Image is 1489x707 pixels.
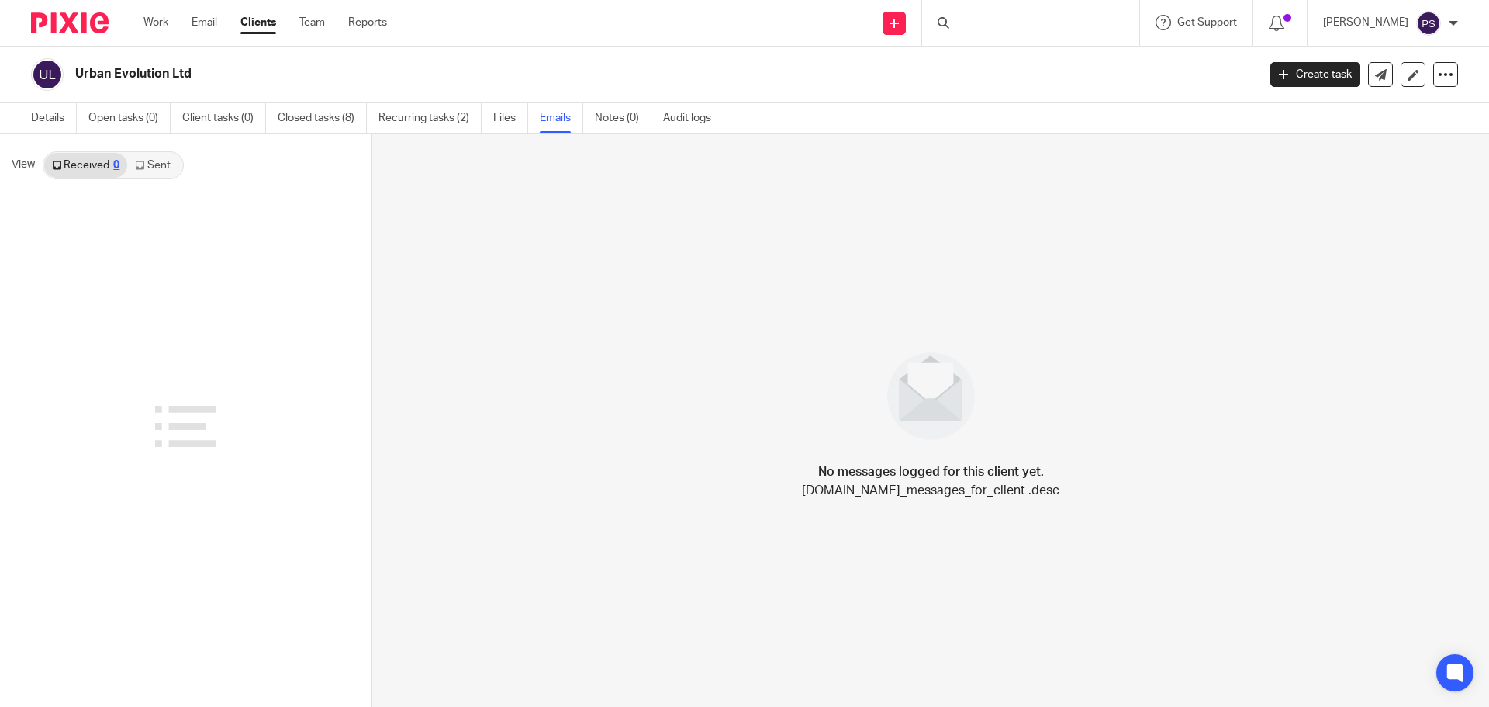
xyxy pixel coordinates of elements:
a: Client tasks (0) [182,103,266,133]
img: svg%3E [31,58,64,91]
p: [DOMAIN_NAME]_messages_for_client .desc [802,481,1059,500]
a: Create task [1270,62,1360,87]
h2: Urban Evolution Ltd [75,66,1013,82]
img: Pixie [31,12,109,33]
img: image [877,342,985,450]
a: Notes (0) [595,103,651,133]
img: svg%3E [1416,11,1441,36]
a: Recurring tasks (2) [378,103,482,133]
span: View [12,157,35,173]
h4: No messages logged for this client yet. [818,463,1044,481]
a: Open tasks (0) [88,103,171,133]
a: Team [299,15,325,30]
a: Sent [127,153,181,178]
a: Clients [240,15,276,30]
div: 0 [113,160,119,171]
a: Details [31,103,77,133]
a: Emails [540,103,583,133]
a: Closed tasks (8) [278,103,367,133]
a: Files [493,103,528,133]
span: Get Support [1177,17,1237,28]
a: Received0 [44,153,127,178]
a: Work [143,15,168,30]
a: Email [192,15,217,30]
a: Audit logs [663,103,723,133]
a: Reports [348,15,387,30]
p: [PERSON_NAME] [1323,15,1408,30]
